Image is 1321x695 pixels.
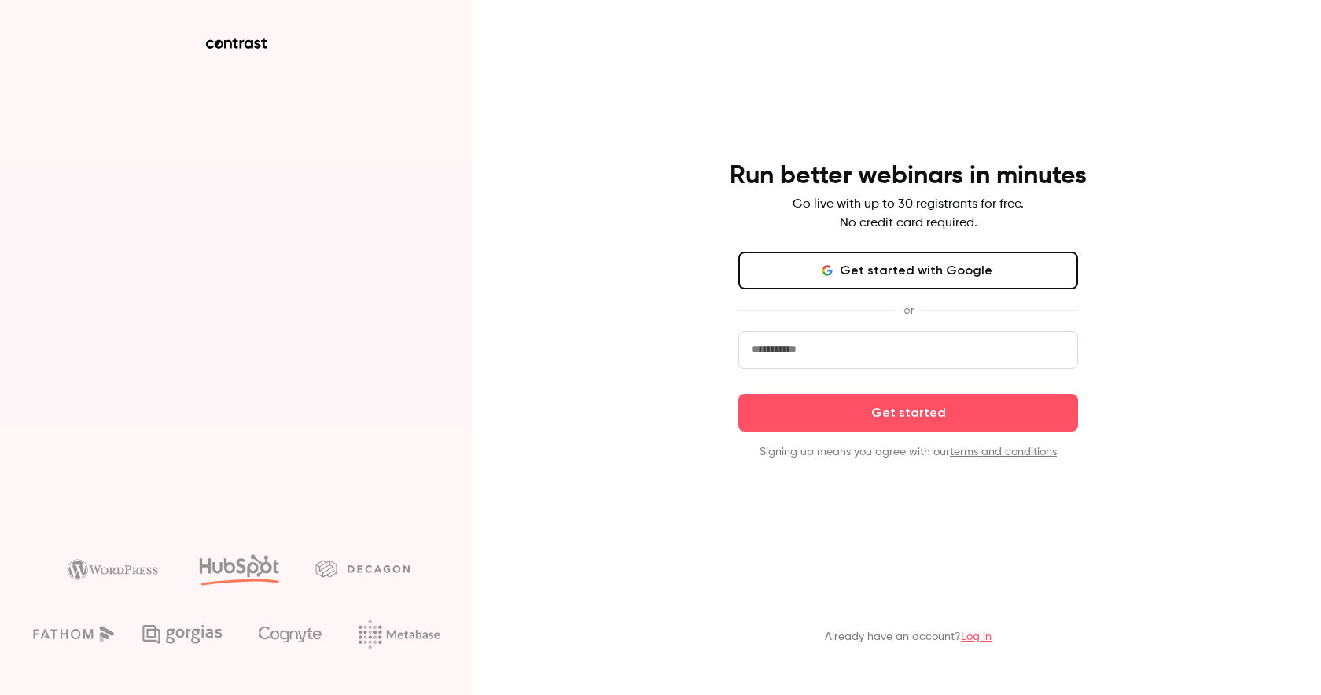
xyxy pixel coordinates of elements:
a: terms and conditions [950,447,1057,458]
img: decagon [315,560,410,577]
a: Log in [961,631,992,642]
p: Go live with up to 30 registrants for free. No credit card required. [793,195,1024,233]
span: or [896,302,922,318]
button: Get started [738,394,1078,432]
p: Signing up means you agree with our [738,444,1078,460]
p: Already have an account? [825,629,992,645]
h4: Run better webinars in minutes [730,160,1087,192]
button: Get started with Google [738,252,1078,289]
